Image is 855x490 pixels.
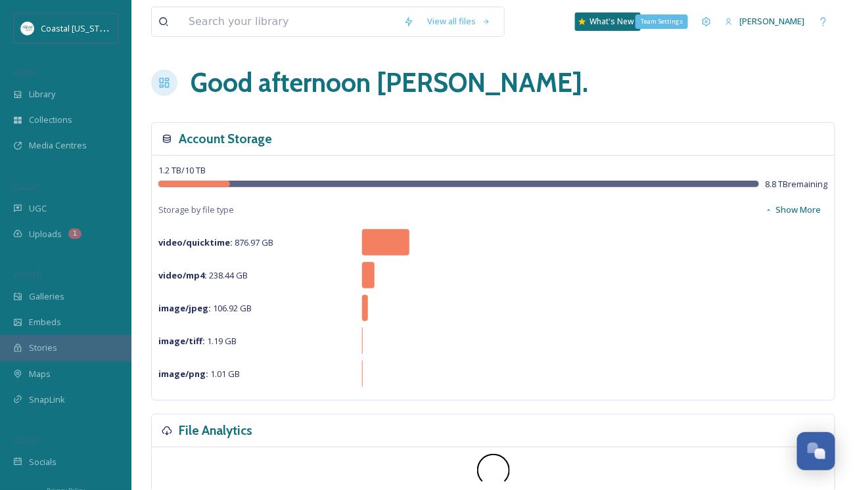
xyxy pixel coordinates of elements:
img: download%20%281%29.jpeg [21,22,34,35]
span: SnapLink [29,393,65,406]
span: Collections [29,114,72,126]
h1: Good afternoon [PERSON_NAME] . [191,63,588,102]
span: Uploads [29,228,62,240]
a: Team Settings [695,10,718,33]
span: 876.97 GB [158,236,273,248]
span: 8.8 TB remaining [766,178,828,190]
strong: image/tiff : [158,335,205,347]
a: What's New [575,12,641,31]
span: Library [29,88,55,100]
span: COLLECT [13,182,41,192]
span: Storage by file type [158,204,234,216]
input: Search your library [182,7,397,36]
div: 1 [68,229,81,239]
span: SOCIALS [13,435,39,445]
span: WIDGETS [13,270,43,280]
div: Team Settings [635,14,688,29]
span: Socials [29,456,57,468]
h3: File Analytics [179,421,252,440]
span: 1.01 GB [158,368,240,380]
span: 1.19 GB [158,335,237,347]
span: UGC [29,202,47,215]
span: Embeds [29,316,61,328]
span: 106.92 GB [158,302,252,314]
span: 1.2 TB / 10 TB [158,164,206,176]
strong: image/png : [158,368,208,380]
a: View all files [421,9,497,34]
span: Stories [29,342,57,354]
h3: Account Storage [179,129,272,148]
button: Show More [758,197,828,223]
span: Media Centres [29,139,87,152]
strong: video/quicktime : [158,236,233,248]
span: Maps [29,368,51,380]
a: [PERSON_NAME] [718,9,812,34]
strong: image/jpeg : [158,302,211,314]
span: MEDIA [13,68,36,78]
span: Coastal [US_STATE] [41,22,116,34]
span: Galleries [29,290,64,303]
span: [PERSON_NAME] [740,15,805,27]
span: 238.44 GB [158,269,248,281]
strong: video/mp4 : [158,269,207,281]
button: Open Chat [797,432,835,470]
